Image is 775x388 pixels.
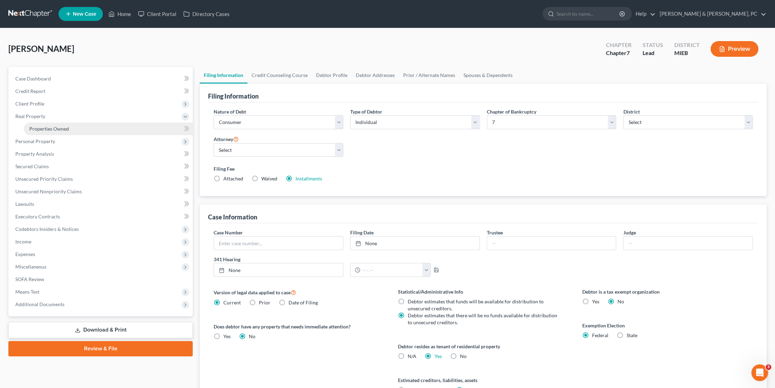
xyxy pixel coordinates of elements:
span: Expenses [15,251,35,257]
input: -- [623,236,752,250]
iframe: Intercom live chat [751,364,768,381]
span: No [460,353,467,359]
label: Debtor is a tax exempt organization [582,288,753,295]
a: Download & Print [8,322,193,338]
div: Case Information [208,213,257,221]
a: Unsecured Priority Claims [10,173,193,185]
span: State [627,332,637,338]
span: Debtor estimates that funds will be available for distribution to unsecured creditors. [408,298,544,311]
a: Installments [296,176,322,181]
a: Spouses & Dependents [459,67,517,84]
span: Miscellaneous [15,264,46,270]
span: Current [223,300,241,305]
a: Review & File [8,341,193,356]
span: No [617,298,624,304]
span: [PERSON_NAME] [8,44,74,54]
label: 341 Hearing [210,256,483,263]
a: Executory Contracts [10,210,193,223]
div: Chapter [606,49,631,57]
span: Unsecured Nonpriority Claims [15,188,82,194]
span: Codebtors Insiders & Notices [15,226,79,232]
span: New Case [73,11,96,17]
a: Lawsuits [10,198,193,210]
span: 7 [627,49,630,56]
a: Debtor Addresses [352,67,399,84]
span: Client Profile [15,101,44,107]
label: Exemption Election [582,322,753,329]
a: Directory Cases [180,8,233,20]
a: None [351,236,479,250]
label: Version of legal data applied to case [214,288,384,296]
span: Waived [261,176,277,181]
div: Chapter [606,41,631,49]
label: Filing Fee [214,165,753,172]
label: Case Number [214,229,243,236]
a: Credit Counseling Course [247,67,312,84]
span: Income [15,239,31,245]
span: Prior [259,300,270,305]
label: Debtor resides as tenant of residential property [398,343,568,350]
label: Statistical/Administrative Info [398,288,568,295]
div: District [674,41,699,49]
span: Lawsuits [15,201,34,207]
label: Estimated creditors, liabilities, assets [398,377,568,384]
input: -- : -- [360,263,423,277]
span: SOFA Review [15,276,44,282]
span: Debtor estimates that there will be no funds available for distribution to unsecured creditors. [408,312,557,325]
a: Credit Report [10,85,193,98]
div: Lead [643,49,663,57]
a: Debtor Profile [312,67,352,84]
span: Properties Owned [29,126,69,132]
span: N/A [408,353,416,359]
label: Trustee [487,229,503,236]
a: [PERSON_NAME] & [PERSON_NAME], PC [656,8,766,20]
span: Credit Report [15,88,45,94]
span: Date of Filing [289,300,318,305]
span: Unsecured Priority Claims [15,176,73,182]
span: Executory Contracts [15,214,60,219]
input: -- [487,236,616,250]
a: Case Dashboard [10,72,193,85]
a: None [214,263,343,277]
label: District [623,108,639,115]
a: Filing Information [200,67,247,84]
span: Additional Documents [15,301,64,307]
label: Type of Debtor [350,108,382,115]
a: Unsecured Nonpriority Claims [10,185,193,198]
div: Status [643,41,663,49]
a: Secured Claims [10,160,193,173]
a: Property Analysis [10,148,193,160]
span: No [249,333,255,339]
label: Filing Date [350,229,374,236]
span: Means Test [15,289,39,295]
span: 3 [766,364,771,370]
div: MIEB [674,49,699,57]
label: Attorney [214,135,239,143]
a: Properties Owned [24,123,193,135]
span: Personal Property [15,138,55,144]
span: Yes [592,298,599,304]
a: Client Portal [135,8,180,20]
span: Secured Claims [15,163,49,169]
a: Yes [435,353,442,359]
input: Enter case number... [214,236,343,250]
div: Filing Information [208,92,259,100]
button: Preview [711,41,758,57]
label: Judge [623,229,636,236]
span: Real Property [15,113,45,119]
label: Does debtor have any property that needs immediate attention? [214,323,384,330]
span: Federal [592,332,608,338]
a: Home [105,8,135,20]
label: Nature of Debt [214,108,246,115]
a: SOFA Review [10,273,193,286]
a: Prior / Alternate Names [399,67,459,84]
span: Case Dashboard [15,76,51,82]
label: Chapter of Bankruptcy [487,108,536,115]
a: Help [632,8,655,20]
span: Attached [223,176,243,181]
input: Search by name... [557,7,620,20]
span: Property Analysis [15,151,54,157]
span: Yes [223,333,231,339]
